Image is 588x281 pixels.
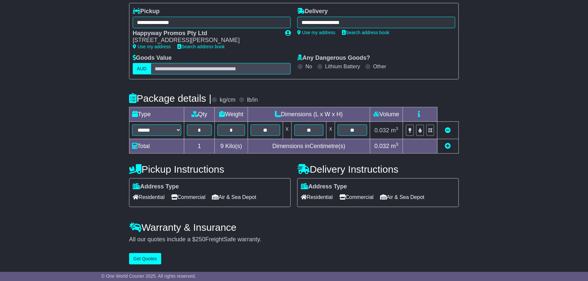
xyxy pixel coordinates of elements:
span: m [391,127,398,134]
h4: Warranty & Insurance [129,222,459,233]
td: Dimensions (L x W x H) [248,107,370,122]
a: Search address book [342,30,389,35]
span: Residential [133,192,165,202]
td: 1 [184,139,215,153]
sup: 3 [396,126,398,131]
label: Address Type [133,183,179,190]
span: m [391,143,398,149]
td: x [283,122,291,139]
button: Get Quotes [129,253,161,265]
div: Happyway Promos Pty Ltd [133,30,279,37]
td: Qty [184,107,215,122]
label: Address Type [301,183,347,190]
td: Type [129,107,184,122]
a: Remove this item [445,127,451,134]
td: Weight [215,107,248,122]
span: 250 [195,236,205,243]
span: Residential [301,192,333,202]
label: Any Dangerous Goods? [297,54,370,62]
label: lb/in [247,97,258,104]
span: 9 [220,143,224,149]
label: Goods Value [133,54,172,62]
sup: 3 [396,142,398,147]
span: © One World Courier 2025. All rights reserved. [101,273,196,279]
h4: Package details | [129,93,212,104]
td: Kilo(s) [215,139,248,153]
span: 0.032 [374,143,389,149]
td: Total [129,139,184,153]
h4: Delivery Instructions [297,164,459,175]
span: 0.032 [374,127,389,134]
span: Commercial [339,192,373,202]
a: Use my address [133,44,171,49]
div: [STREET_ADDRESS][PERSON_NAME] [133,37,279,44]
label: AUD [133,63,151,75]
span: Air & Sea Depot [380,192,425,202]
a: Search address book [177,44,225,49]
div: All our quotes include a $ FreightSafe warranty. [129,236,459,243]
td: Volume [370,107,403,122]
label: Delivery [297,8,328,15]
label: Pickup [133,8,160,15]
label: No [305,63,312,70]
label: Other [373,63,386,70]
td: Dimensions in Centimetre(s) [248,139,370,153]
h4: Pickup Instructions [129,164,291,175]
a: Use my address [297,30,335,35]
td: x [327,122,335,139]
span: Commercial [171,192,205,202]
a: Add new item [445,143,451,149]
span: Air & Sea Depot [212,192,257,202]
label: Lithium Battery [325,63,360,70]
label: kg/cm [220,97,236,104]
